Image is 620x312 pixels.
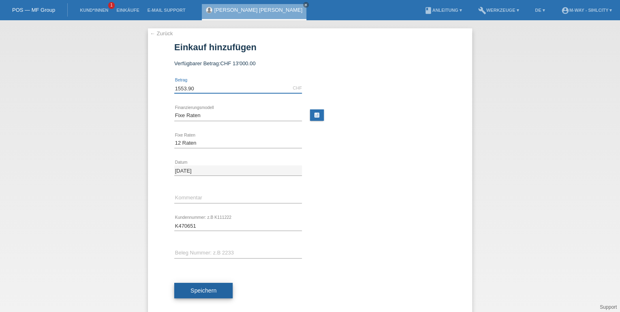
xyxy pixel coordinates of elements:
span: CHF 13'000.00 [220,60,255,66]
a: account_circlem-way - Sihlcity ▾ [557,8,616,13]
a: DE ▾ [531,8,549,13]
a: bookAnleitung ▾ [420,8,466,13]
a: buildWerkzeuge ▾ [474,8,523,13]
a: close [303,2,309,8]
i: build [478,6,486,15]
a: calculate [310,109,324,121]
a: Support [600,304,617,310]
a: Einkäufe [112,8,143,13]
span: Speichern [190,287,216,294]
a: ← Zurück [150,30,173,36]
div: CHF [293,85,302,90]
div: Verfügbarer Betrag: [174,60,446,66]
i: close [304,3,308,7]
a: [PERSON_NAME] [PERSON_NAME] [214,7,302,13]
a: E-Mail Support [143,8,190,13]
i: account_circle [561,6,569,15]
span: 1 [108,2,115,9]
h1: Einkauf hinzufügen [174,42,446,52]
a: Kund*innen [76,8,112,13]
i: calculate [314,112,320,118]
a: POS — MF Group [12,7,55,13]
i: book [424,6,432,15]
button: Speichern [174,283,233,298]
